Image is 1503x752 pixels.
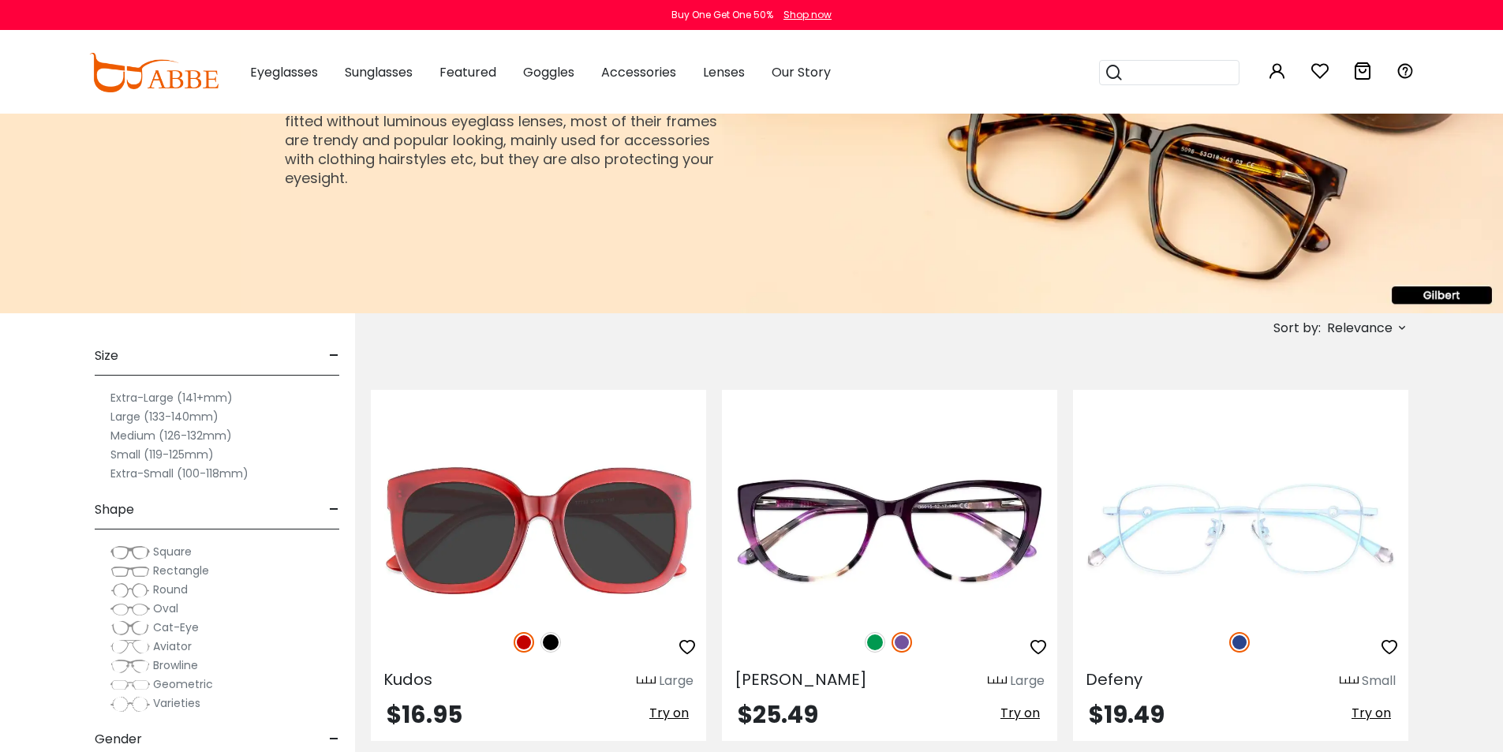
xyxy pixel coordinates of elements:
img: Blue [1229,632,1250,653]
span: Sort by: [1273,319,1321,337]
button: Try on [996,703,1045,724]
span: Try on [1000,704,1040,722]
span: Try on [649,704,689,722]
img: Purple [892,632,912,653]
label: Small (119-125mm) [110,445,214,464]
span: Our Story [772,63,831,81]
img: Green [865,632,885,653]
img: Blue Defeny - Metal ,Adjust Nose Pads [1073,447,1408,615]
img: size ruler [1340,675,1359,687]
span: Round [153,582,188,597]
span: Size [95,337,118,375]
img: Aviator.png [110,639,150,655]
img: Red Kudos - Plastic ,Sunglasses [371,447,706,615]
img: Varieties.png [110,696,150,713]
span: Featured [439,63,496,81]
span: - [329,337,339,375]
img: Browline.png [110,658,150,674]
label: Large (133-140mm) [110,407,219,426]
div: Buy One Get One 50% [671,8,773,22]
span: Oval [153,600,178,616]
button: Try on [645,703,694,724]
img: size ruler [637,675,656,687]
span: Kudos [383,668,432,690]
span: Relevance [1327,314,1393,342]
img: Square.png [110,544,150,560]
span: Aviator [153,638,192,654]
span: - [329,491,339,529]
span: Sunglasses [345,63,413,81]
img: Purple Freda - Acetate ,Universal Bridge Fit [722,447,1057,615]
img: Black [540,632,561,653]
span: Varieties [153,695,200,711]
img: Non Prescription Glasses [241,51,1503,313]
span: Eyeglasses [250,63,318,81]
p: No prescription glasses also called fake glasses are eyeglasses fitted without luminous eyeglass ... [285,93,739,188]
label: Medium (126-132mm) [110,426,232,445]
img: size ruler [988,675,1007,687]
div: Large [1010,672,1045,690]
span: Defeny [1086,668,1142,690]
div: Shop now [783,8,832,22]
span: Goggles [523,63,574,81]
span: Shape [95,491,134,529]
span: Lenses [703,63,745,81]
img: Rectangle.png [110,563,150,579]
span: Accessories [601,63,676,81]
span: [PERSON_NAME] [735,668,867,690]
a: Shop now [776,8,832,21]
span: $16.95 [387,698,462,731]
img: abbeglasses.com [89,53,219,92]
img: Geometric.png [110,677,150,693]
label: Extra-Small (100-118mm) [110,464,249,483]
button: Try on [1347,703,1396,724]
img: Red [514,632,534,653]
div: Large [659,672,694,690]
img: Round.png [110,582,150,598]
span: Rectangle [153,563,209,578]
span: Geometric [153,676,213,692]
span: Cat-Eye [153,619,199,635]
div: Small [1362,672,1396,690]
span: Browline [153,657,198,673]
span: $19.49 [1089,698,1165,731]
img: Oval.png [110,601,150,617]
label: Extra-Large (141+mm) [110,388,233,407]
span: Try on [1352,704,1391,722]
img: Cat-Eye.png [110,620,150,636]
span: Square [153,544,192,559]
span: $25.49 [738,698,818,731]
